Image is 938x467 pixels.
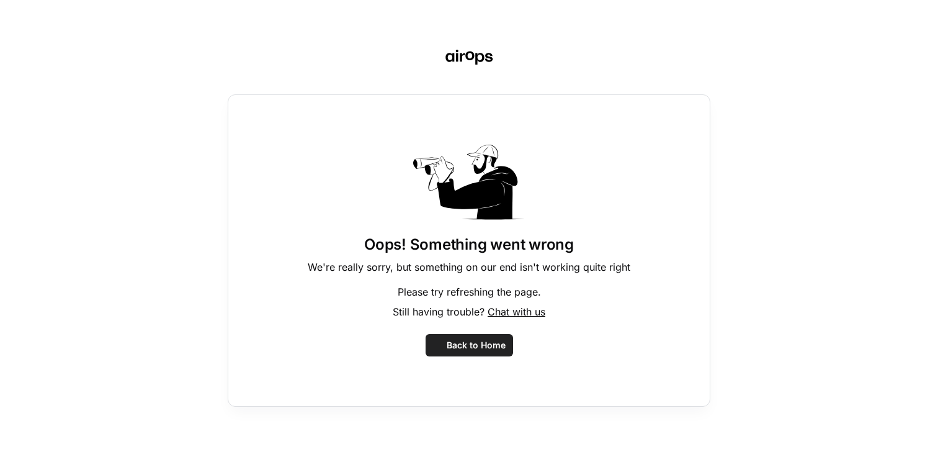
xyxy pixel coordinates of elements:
p: Please try refreshing the page. [398,284,541,299]
h1: Oops! Something went wrong [364,235,574,255]
span: Back to Home [447,339,506,351]
button: Back to Home [426,334,513,356]
p: We're really sorry, but something on our end isn't working quite right [308,260,630,274]
span: Chat with us [488,306,545,318]
p: Still having trouble? [393,304,545,319]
